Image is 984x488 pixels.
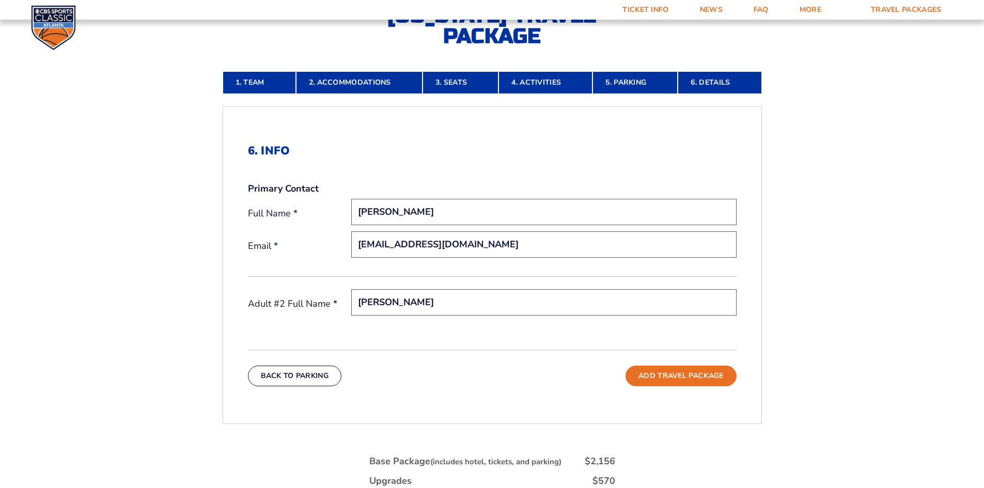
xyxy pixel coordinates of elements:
button: Add Travel Package [626,366,736,386]
h2: 6. Info [248,144,737,158]
a: 2. Accommodations [296,71,423,94]
div: Base Package [369,455,561,468]
a: 4. Activities [498,71,592,94]
h2: [US_STATE] Travel Package [379,5,606,46]
label: Email * [248,240,351,253]
div: $570 [592,475,615,487]
a: 3. Seats [423,71,498,94]
button: Back To Parking [248,366,342,386]
a: 5. Parking [592,71,678,94]
img: CBS Sports Classic [31,5,76,50]
small: (includes hotel, tickets, and parking) [430,456,561,467]
label: Full Name * [248,207,351,220]
a: 1. Team [223,71,296,94]
strong: Primary Contact [248,182,319,195]
div: $2,156 [585,455,615,468]
label: Adult #2 Full Name * [248,297,351,310]
div: Upgrades [369,475,412,487]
